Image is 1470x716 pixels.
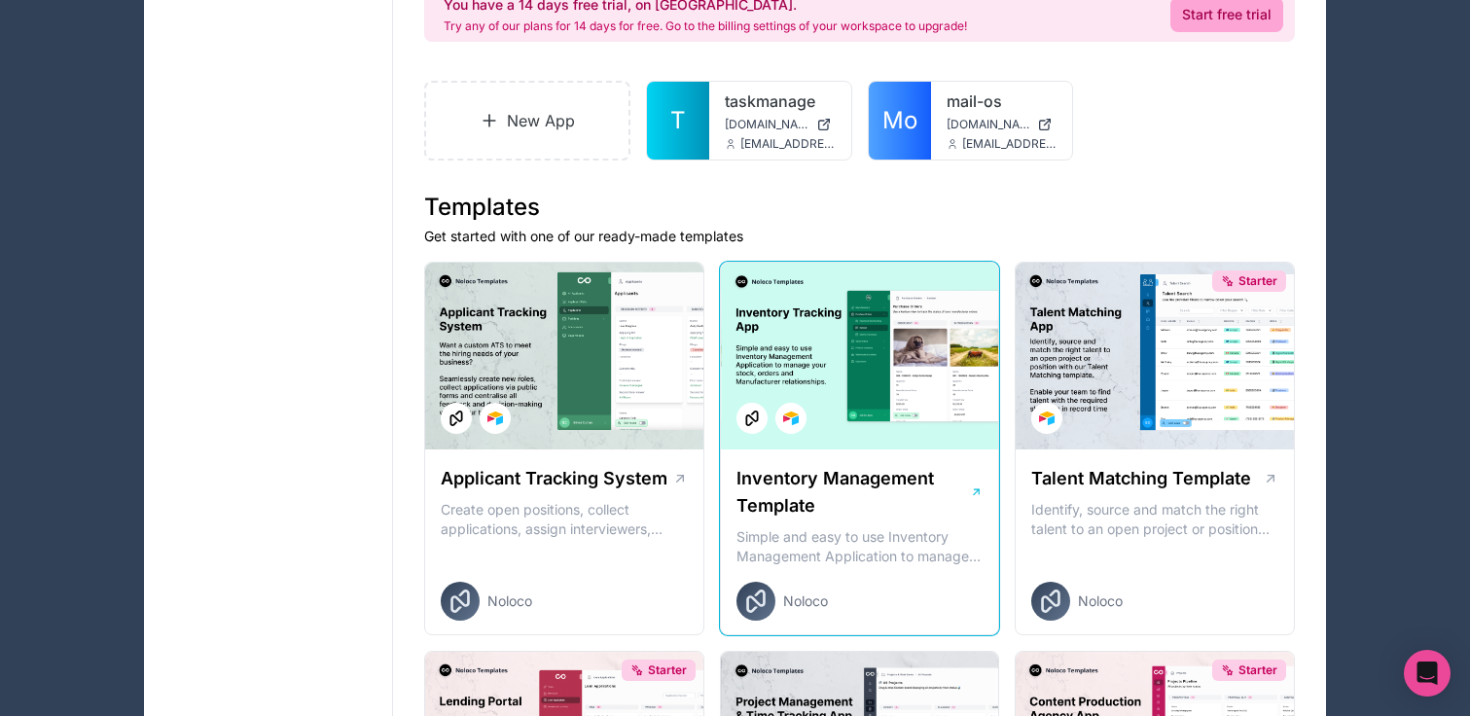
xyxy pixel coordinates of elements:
a: [DOMAIN_NAME] [725,117,836,132]
img: Airtable Logo [1039,411,1055,426]
a: mail-os [947,89,1058,113]
span: Mo [882,105,917,136]
span: [DOMAIN_NAME] [947,117,1030,132]
a: New App [424,81,630,161]
img: Airtable Logo [487,411,503,426]
div: Open Intercom Messenger [1404,650,1451,697]
p: Try any of our plans for 14 days for free. Go to the billing settings of your workspace to upgrade! [444,18,967,34]
span: Noloco [783,591,828,611]
span: T [670,105,686,136]
a: T [647,82,709,160]
span: Noloco [487,591,532,611]
h1: Templates [424,192,1295,223]
span: Starter [648,662,687,678]
h1: Inventory Management Template [736,465,970,519]
h1: Talent Matching Template [1031,465,1251,492]
img: Airtable Logo [783,411,799,426]
span: Starter [1238,662,1277,678]
a: Mo [869,82,931,160]
p: Simple and easy to use Inventory Management Application to manage your stock, orders and Manufact... [736,527,984,566]
span: [EMAIL_ADDRESS][DOMAIN_NAME] [740,136,836,152]
h1: Applicant Tracking System [441,465,667,492]
span: [DOMAIN_NAME] [725,117,808,132]
p: Identify, source and match the right talent to an open project or position with our Talent Matchi... [1031,500,1278,539]
span: Noloco [1078,591,1123,611]
span: Starter [1238,273,1277,289]
span: [EMAIL_ADDRESS][DOMAIN_NAME] [962,136,1058,152]
p: Get started with one of our ready-made templates [424,227,1295,246]
a: [DOMAIN_NAME] [947,117,1058,132]
a: taskmanage [725,89,836,113]
p: Create open positions, collect applications, assign interviewers, centralise candidate feedback a... [441,500,688,539]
